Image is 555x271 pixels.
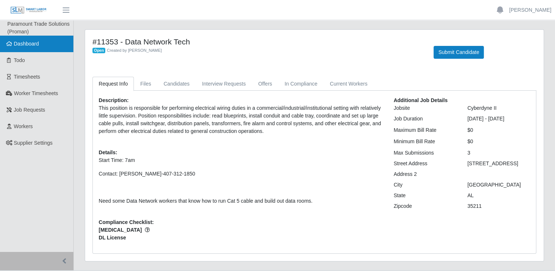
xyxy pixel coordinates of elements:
[196,77,252,91] a: Interview Requests
[99,97,129,103] b: Description:
[388,202,462,210] div: Zipcode
[14,123,33,129] span: Workers
[388,192,462,199] div: State
[462,181,536,189] div: [GEOGRAPHIC_DATA]
[388,149,462,157] div: Max Submissions
[99,170,383,178] p: Contact: [PERSON_NAME]-407-312-1850
[462,149,536,157] div: 3
[99,226,383,234] span: [MEDICAL_DATA]
[92,37,423,46] h4: #11353 - Data Network Tech
[107,48,162,53] span: Created by [PERSON_NAME]
[462,138,536,145] div: $0
[14,74,40,80] span: Timesheets
[434,46,484,59] button: Submit Candidate
[7,21,70,35] span: Paramount Trade Solutions (Proman)
[388,170,462,178] div: Address 2
[14,140,53,146] span: Supplier Settings
[324,77,373,91] a: Current Workers
[99,219,154,225] b: Compliance Checklist:
[509,6,551,14] a: [PERSON_NAME]
[462,160,536,167] div: [STREET_ADDRESS]
[157,77,196,91] a: Candidates
[99,104,383,135] p: This position is responsible for performing electrical wiring duties in a commercial/industrial/i...
[388,126,462,134] div: Maximum Bill Rate
[462,202,536,210] div: 35211
[99,197,383,205] p: Need some Data Network workers that know how to run Cat 5 cable and build out data rooms.
[252,77,278,91] a: Offers
[388,160,462,167] div: Street Address
[14,107,45,113] span: Job Requests
[462,115,536,123] div: [DATE] - [DATE]
[462,192,536,199] div: AL
[388,115,462,123] div: Job Duration
[388,181,462,189] div: City
[388,138,462,145] div: Minimum Bill Rate
[394,97,448,103] b: Additional Job Details
[14,90,58,96] span: Worker Timesheets
[388,104,462,112] div: Jobsite
[462,126,536,134] div: $0
[14,41,39,47] span: Dashboard
[278,77,324,91] a: In Compliance
[14,57,25,63] span: Todo
[92,77,134,91] a: Request Info
[99,149,117,155] b: Details:
[134,77,157,91] a: Files
[10,6,47,14] img: SLM Logo
[99,156,383,164] p: Start Time: 7am
[99,234,383,242] span: DL License
[462,104,536,112] div: Cyberdyne II
[92,48,105,54] span: Open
